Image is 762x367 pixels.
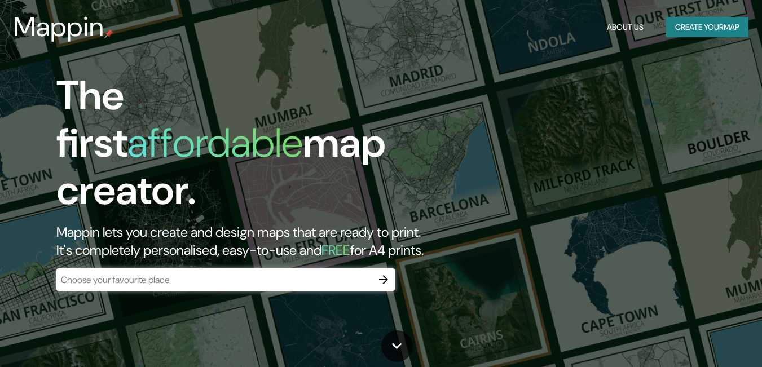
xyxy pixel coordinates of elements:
h5: FREE [321,241,350,259]
button: Create yourmap [666,17,748,38]
h2: Mappin lets you create and design maps that are ready to print. It's completely personalised, eas... [56,223,438,259]
iframe: Help widget launcher [662,323,750,355]
button: About Us [602,17,648,38]
h1: affordable [127,117,303,169]
h1: The first map creator. [56,72,438,223]
input: Choose your favourite place [56,273,372,286]
img: mappin-pin [104,29,113,38]
h3: Mappin [14,11,104,43]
